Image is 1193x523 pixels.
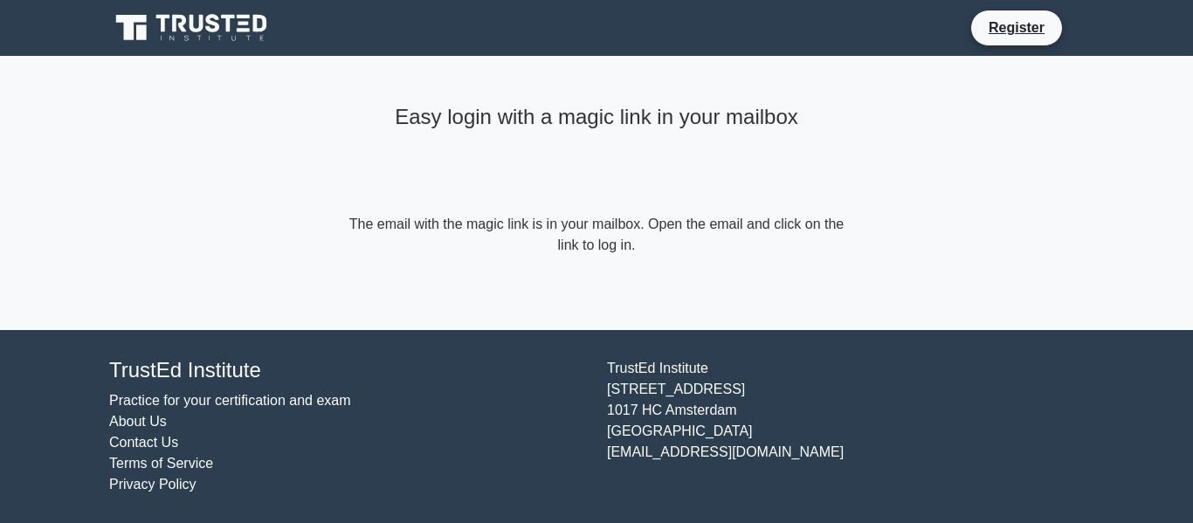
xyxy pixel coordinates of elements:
h4: Easy login with a magic link in your mailbox [345,105,848,130]
a: About Us [109,414,167,429]
a: Privacy Policy [109,477,197,492]
div: TrustEd Institute [STREET_ADDRESS] 1017 HC Amsterdam [GEOGRAPHIC_DATA] [EMAIL_ADDRESS][DOMAIN_NAME] [596,358,1094,495]
h4: TrustEd Institute [109,358,586,383]
a: Terms of Service [109,456,213,471]
a: Register [978,17,1055,38]
a: Contact Us [109,435,178,450]
form: The email with the magic link is in your mailbox. Open the email and click on the link to log in. [345,214,848,256]
a: Practice for your certification and exam [109,393,351,408]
